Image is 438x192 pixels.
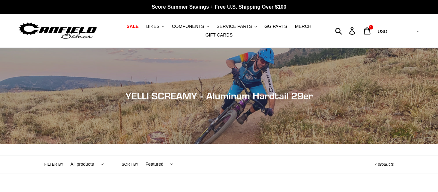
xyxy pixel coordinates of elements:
[360,24,375,38] a: 1
[213,22,260,31] button: SERVICE PARTS
[44,162,63,167] label: Filter by
[261,22,291,31] a: GG PARTS
[18,21,98,41] img: Canfield Bikes
[146,24,159,29] span: BIKES
[143,22,167,31] button: BIKES
[123,22,142,31] a: SALE
[172,24,204,29] span: COMPONENTS
[206,32,233,38] span: GIFT CARDS
[125,90,313,102] span: YELLI SCREAMY - Aluminum Hardtail 29er
[292,22,315,31] a: MERCH
[122,162,139,167] label: Sort by
[169,22,212,31] button: COMPONENTS
[265,24,287,29] span: GG PARTS
[216,24,252,29] span: SERVICE PARTS
[295,24,311,29] span: MERCH
[127,24,139,29] span: SALE
[202,31,236,39] a: GIFT CARDS
[370,26,372,29] span: 1
[374,162,394,167] span: 7 products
